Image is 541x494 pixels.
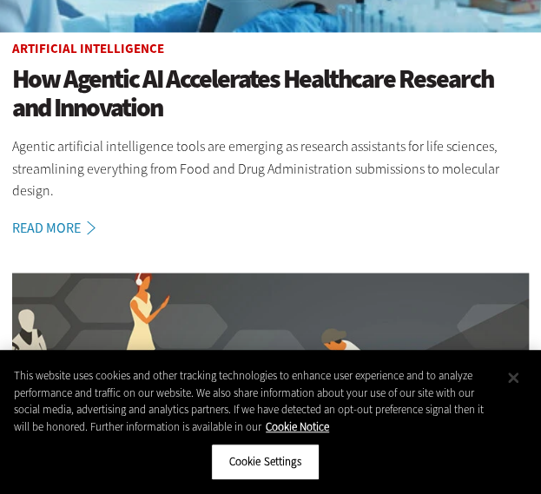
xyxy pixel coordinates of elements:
[12,135,529,202] p: Agentic artificial intelligence tools are emerging as research assistants for life sciences, stre...
[14,367,500,435] div: This website uses cookies and other tracking technologies to enhance user experience and to analy...
[12,40,164,57] a: Artificial Intelligence
[12,221,115,234] a: Read More
[266,419,329,434] a: More information about your privacy
[494,359,532,397] button: Close
[12,65,529,122] a: How Agentic AI Accelerates Healthcare Research and Innovation
[211,444,320,480] button: Cookie Settings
